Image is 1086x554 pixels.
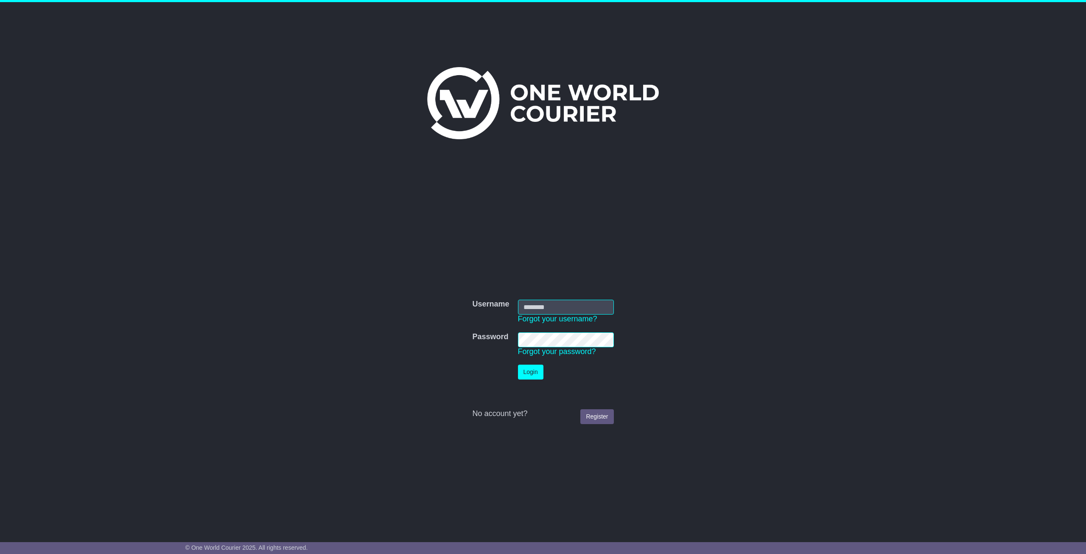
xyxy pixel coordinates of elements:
[472,332,508,342] label: Password
[427,67,659,139] img: One World
[518,365,543,380] button: Login
[185,544,308,551] span: © One World Courier 2025. All rights reserved.
[472,300,509,309] label: Username
[518,315,597,323] a: Forgot your username?
[580,409,613,424] a: Register
[518,347,596,356] a: Forgot your password?
[472,409,613,419] div: No account yet?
